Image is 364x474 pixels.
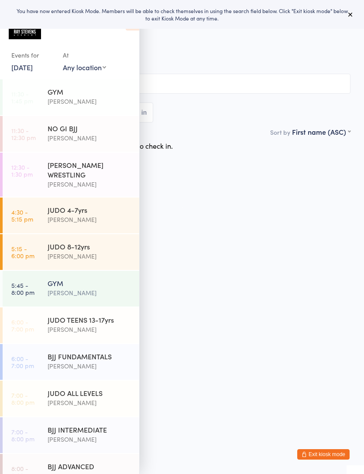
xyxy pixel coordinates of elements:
[11,392,34,406] time: 7:00 - 8:00 pm
[14,58,350,67] span: Gym
[14,7,350,22] div: You have now entered Kiosk Mode. Members will be able to check themselves in using the search fie...
[297,449,350,460] button: Exit kiosk mode
[3,307,139,343] a: 6:00 -7:00 pmJUDO TEENS 13-17yrs[PERSON_NAME]
[11,355,34,369] time: 6:00 - 7:00 pm
[48,324,132,334] div: [PERSON_NAME]
[48,388,132,398] div: JUDO ALL LEVELS
[14,22,350,36] h2: GYM Check-in
[11,318,34,332] time: 6:00 - 7:00 pm
[48,96,132,106] div: [PERSON_NAME]
[14,41,337,49] span: [DATE] 5:45pm
[48,434,132,444] div: [PERSON_NAME]
[11,208,33,222] time: 4:30 - 5:15 pm
[11,282,34,296] time: 5:45 - 8:00 pm
[48,242,132,251] div: JUDO 8-12yrs
[3,417,139,453] a: 7:00 -8:00 pmBJJ INTERMEDIATE[PERSON_NAME]
[63,48,106,62] div: At
[11,62,33,72] a: [DATE]
[48,351,132,361] div: BJJ FUNDAMENTALS
[11,127,36,141] time: 11:30 - 12:30 pm
[11,164,33,177] time: 12:30 - 1:30 pm
[48,179,132,189] div: [PERSON_NAME]
[48,215,132,225] div: [PERSON_NAME]
[48,205,132,215] div: JUDO 4-7yrs
[48,361,132,371] div: [PERSON_NAME]
[48,288,132,298] div: [PERSON_NAME]
[48,398,132,408] div: [PERSON_NAME]
[3,79,139,115] a: 11:30 -1:45 pmGYM[PERSON_NAME]
[3,153,139,197] a: 12:30 -1:30 pm[PERSON_NAME] WRESTLING[PERSON_NAME]
[11,428,34,442] time: 7:00 - 8:00 pm
[48,87,132,96] div: GYM
[48,461,132,471] div: BJJ ADVANCED
[14,74,350,94] input: Search
[11,245,34,259] time: 5:15 - 6:00 pm
[63,62,106,72] div: Any location
[48,315,132,324] div: JUDO TEENS 13-17yrs
[48,133,132,143] div: [PERSON_NAME]
[3,198,139,233] a: 4:30 -5:15 pmJUDO 4-7yrs[PERSON_NAME]
[3,344,139,380] a: 6:00 -7:00 pmBJJ FUNDAMENTALS[PERSON_NAME]
[270,128,290,136] label: Sort by
[48,278,132,288] div: GYM
[292,127,350,136] div: First name (ASC)
[14,49,337,58] span: [PERSON_NAME]
[48,425,132,434] div: BJJ INTERMEDIATE
[48,123,132,133] div: NO GI BJJ
[3,234,139,270] a: 5:15 -6:00 pmJUDO 8-12yrs[PERSON_NAME]
[11,90,33,104] time: 11:30 - 1:45 pm
[3,116,139,152] a: 11:30 -12:30 pmNO GI BJJ[PERSON_NAME]
[11,48,54,62] div: Events for
[3,381,139,416] a: 7:00 -8:00 pmJUDO ALL LEVELS[PERSON_NAME]
[48,160,132,179] div: [PERSON_NAME] WRESTLING
[3,271,139,307] a: 5:45 -8:00 pmGYM[PERSON_NAME]
[48,251,132,261] div: [PERSON_NAME]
